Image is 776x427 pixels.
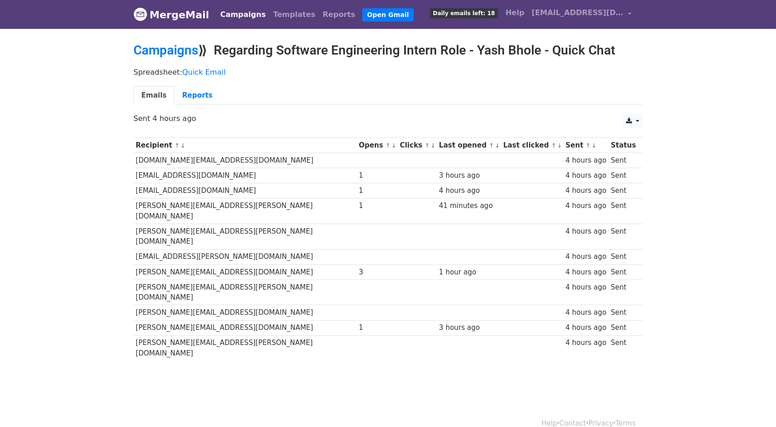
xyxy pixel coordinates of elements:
[565,252,606,262] div: 4 hours ago
[362,8,413,22] a: Open Gmail
[439,323,499,333] div: 3 hours ago
[565,226,606,237] div: 4 hours ago
[609,305,638,320] td: Sent
[586,142,591,149] a: ↑
[565,155,606,166] div: 4 hours ago
[439,201,499,211] div: 41 minutes ago
[174,86,220,105] a: Reports
[133,249,356,264] td: [EMAIL_ADDRESS][PERSON_NAME][DOMAIN_NAME]
[133,114,643,123] p: Sent 4 hours ago
[439,267,499,278] div: 1 hour ago
[609,138,638,153] th: Status
[609,183,638,198] td: Sent
[133,67,643,77] p: Spreadsheet:
[182,68,226,77] a: Quick Email
[359,170,395,181] div: 1
[133,86,174,105] a: Emails
[133,43,643,58] h2: ⟫ Regarding Software Engineering Intern Role - Yash Bhole - Quick Chat
[565,267,606,278] div: 4 hours ago
[609,198,638,224] td: Sent
[133,320,356,335] td: [PERSON_NAME][EMAIL_ADDRESS][DOMAIN_NAME]
[501,138,563,153] th: Last clicked
[592,142,597,149] a: ↓
[439,186,499,196] div: 4 hours ago
[430,8,498,18] span: Daily emails left: 18
[133,43,198,58] a: Campaigns
[609,279,638,305] td: Sent
[356,138,398,153] th: Opens
[565,201,606,211] div: 4 hours ago
[563,138,609,153] th: Sent
[133,198,356,224] td: [PERSON_NAME][EMAIL_ADDRESS][PERSON_NAME][DOMAIN_NAME]
[502,4,528,22] a: Help
[609,249,638,264] td: Sent
[609,168,638,183] td: Sent
[359,267,395,278] div: 3
[398,138,437,153] th: Clicks
[730,383,776,427] iframe: Chat Widget
[565,186,606,196] div: 4 hours ago
[609,320,638,335] td: Sent
[609,153,638,168] td: Sent
[431,142,436,149] a: ↓
[565,307,606,318] div: 4 hours ago
[565,170,606,181] div: 4 hours ago
[133,5,209,24] a: MergeMail
[133,279,356,305] td: [PERSON_NAME][EMAIL_ADDRESS][PERSON_NAME][DOMAIN_NAME]
[319,5,359,24] a: Reports
[495,142,500,149] a: ↓
[133,138,356,153] th: Recipient
[269,5,319,24] a: Templates
[425,142,430,149] a: ↑
[359,201,395,211] div: 1
[133,153,356,168] td: [DOMAIN_NAME][EMAIL_ADDRESS][DOMAIN_NAME]
[565,282,606,293] div: 4 hours ago
[439,170,499,181] div: 3 hours ago
[391,142,396,149] a: ↓
[609,224,638,250] td: Sent
[565,323,606,333] div: 4 hours ago
[489,142,494,149] a: ↑
[609,264,638,279] td: Sent
[426,4,502,22] a: Daily emails left: 18
[437,138,501,153] th: Last opened
[551,142,556,149] a: ↑
[565,338,606,348] div: 4 hours ago
[609,335,638,361] td: Sent
[359,186,395,196] div: 1
[359,323,395,333] div: 1
[180,142,185,149] a: ↓
[175,142,180,149] a: ↑
[133,168,356,183] td: [EMAIL_ADDRESS][DOMAIN_NAME]
[133,264,356,279] td: [PERSON_NAME][EMAIL_ADDRESS][DOMAIN_NAME]
[216,5,269,24] a: Campaigns
[133,335,356,361] td: [PERSON_NAME][EMAIL_ADDRESS][PERSON_NAME][DOMAIN_NAME]
[133,305,356,320] td: [PERSON_NAME][EMAIL_ADDRESS][DOMAIN_NAME]
[133,183,356,198] td: [EMAIL_ADDRESS][DOMAIN_NAME]
[133,7,147,21] img: MergeMail logo
[532,7,623,18] span: [EMAIL_ADDRESS][DOMAIN_NAME]
[133,224,356,250] td: [PERSON_NAME][EMAIL_ADDRESS][PERSON_NAME][DOMAIN_NAME]
[557,142,562,149] a: ↓
[528,4,635,25] a: [EMAIL_ADDRESS][DOMAIN_NAME]
[386,142,391,149] a: ↑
